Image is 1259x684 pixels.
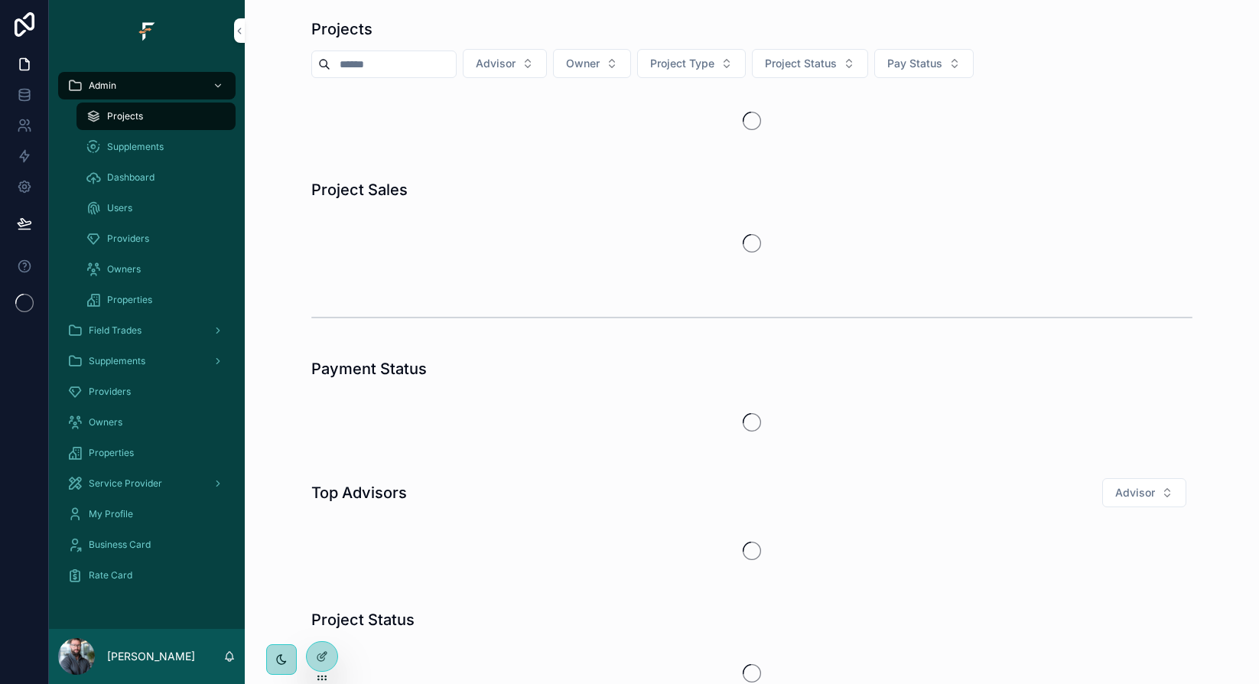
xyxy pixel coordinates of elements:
[89,569,132,581] span: Rate Card
[463,49,547,78] button: Select Button
[765,56,837,71] span: Project Status
[89,447,134,459] span: Properties
[89,355,145,367] span: Supplements
[58,347,236,375] a: Supplements
[89,416,122,428] span: Owners
[887,56,942,71] span: Pay Status
[107,649,195,664] p: [PERSON_NAME]
[566,56,600,71] span: Owner
[107,171,155,184] span: Dashboard
[311,482,407,503] h1: Top Advisors
[58,470,236,497] a: Service Provider
[311,358,427,379] h1: Payment Status
[89,508,133,520] span: My Profile
[107,233,149,245] span: Providers
[476,56,516,71] span: Advisor
[752,49,868,78] button: Select Button
[58,531,236,559] a: Business Card
[76,103,236,130] a: Projects
[311,179,408,200] h1: Project Sales
[311,18,372,40] h1: Projects
[58,72,236,99] a: Admin
[58,409,236,436] a: Owners
[76,164,236,191] a: Dashboard
[107,202,132,214] span: Users
[107,110,143,122] span: Projects
[76,286,236,314] a: Properties
[58,562,236,589] a: Rate Card
[76,225,236,252] a: Providers
[89,80,116,92] span: Admin
[311,609,415,630] h1: Project Status
[107,294,152,306] span: Properties
[58,317,236,344] a: Field Trades
[49,61,245,609] div: scrollable content
[89,324,142,337] span: Field Trades
[135,18,159,43] img: App logo
[58,378,236,406] a: Providers
[874,49,974,78] button: Select Button
[1115,485,1155,500] span: Advisor
[1102,478,1186,507] button: Select Button
[107,263,141,275] span: Owners
[107,141,164,153] span: Supplements
[553,49,631,78] button: Select Button
[89,477,162,490] span: Service Provider
[89,539,151,551] span: Business Card
[650,56,714,71] span: Project Type
[76,194,236,222] a: Users
[76,133,236,161] a: Supplements
[76,256,236,283] a: Owners
[58,500,236,528] a: My Profile
[637,49,746,78] button: Select Button
[58,439,236,467] a: Properties
[89,386,131,398] span: Providers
